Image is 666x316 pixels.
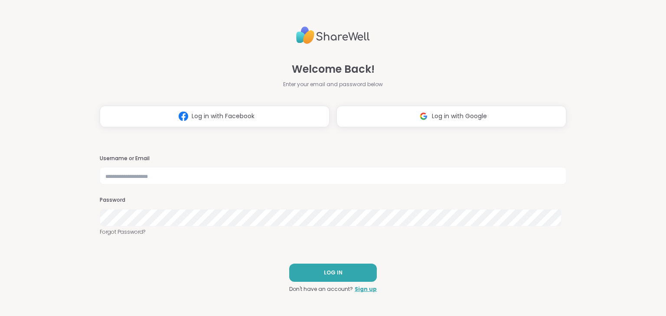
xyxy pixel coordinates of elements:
[100,197,566,204] h3: Password
[100,228,566,236] a: Forgot Password?
[432,112,487,121] span: Log in with Google
[283,81,383,88] span: Enter your email and password below
[289,264,377,282] button: LOG IN
[100,106,330,127] button: Log in with Facebook
[336,106,566,127] button: Log in with Google
[292,61,375,77] span: Welcome Back!
[100,155,566,162] h3: Username or Email
[296,23,370,48] img: ShareWell Logo
[324,269,343,277] span: LOG IN
[415,108,432,124] img: ShareWell Logomark
[355,285,377,293] a: Sign up
[175,108,192,124] img: ShareWell Logomark
[192,112,255,121] span: Log in with Facebook
[289,285,353,293] span: Don't have an account?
